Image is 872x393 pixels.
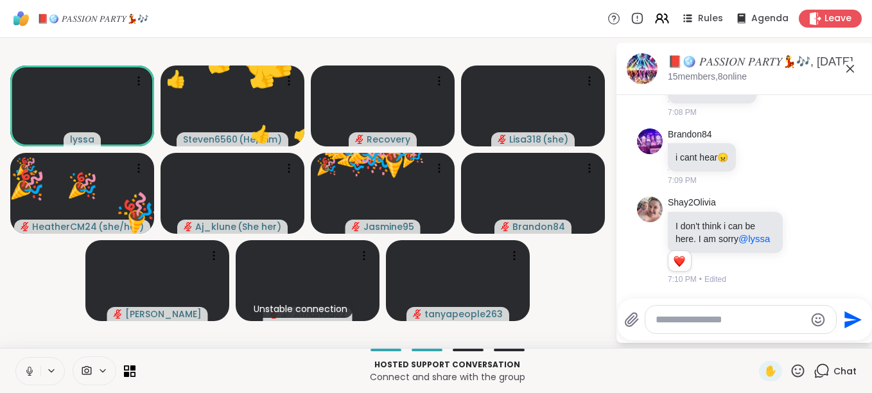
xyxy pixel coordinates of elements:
span: audio-muted [352,222,361,231]
div: 📕🪩 𝑃𝐴𝑆𝑆𝐼𝑂𝑁 𝑃𝐴𝑅𝑇𝑌💃🎶, [DATE] [668,54,863,70]
p: Connect and share with the group [143,371,751,383]
span: audio-muted [413,310,422,319]
span: 7:09 PM [668,175,697,186]
span: audio-muted [184,222,193,231]
span: 📕🪩 𝑃𝐴𝑆𝑆𝐼𝑂𝑁 𝑃𝐴𝑅𝑇𝑌💃🎶 [37,12,148,25]
button: 🎉 [57,159,108,211]
button: 🎉 [388,132,434,178]
div: Reaction list [668,251,691,272]
span: Leave [824,12,851,25]
img: https://sharewell-space-live.sfo3.digitaloceanspaces.com/user-generated/52607e91-69e1-4ca7-b65e-3... [637,197,663,222]
div: 🎉 [15,154,36,179]
span: audio-muted [355,135,364,144]
a: Brandon84 [668,128,712,141]
button: Reactions: love [672,256,686,266]
textarea: Type your message [656,313,805,326]
span: @lyssa [738,233,770,244]
span: HeatherCM24 [32,220,97,233]
button: 👍 [241,114,281,154]
span: audio-muted [501,222,510,231]
span: audio-muted [21,222,30,231]
img: ShareWell Logomark [10,8,32,30]
p: I don't think i can be here. I am sorry [676,220,775,245]
span: Rules [698,12,723,25]
div: 👍 [166,67,186,92]
span: tanyapeople263 [424,308,503,320]
span: Agenda [751,12,789,25]
span: ✋ [764,363,777,379]
div: Unstable connection [249,300,353,318]
p: 15 members, 8 online [668,71,747,83]
span: 7:08 PM [668,107,697,118]
a: Shay2Olivia [668,197,716,209]
span: ( she ) [543,133,568,146]
button: 🎉 [95,170,179,254]
span: Lisa318 [509,133,541,146]
span: lyssa [70,133,94,146]
span: 7:10 PM [668,274,697,285]
img: 📕🪩 𝑃𝐴𝑆𝑆𝐼𝑂𝑁 𝑃𝐴𝑅𝑇𝑌💃🎶, Sep 06 [627,53,658,84]
img: https://sharewell-space-live.sfo3.digitaloceanspaces.com/user-generated/fdc651fc-f3db-4874-9fa7-0... [637,128,663,154]
p: Hosted support conversation [143,359,751,371]
span: Brandon84 [512,220,565,233]
span: Jasmine95 [363,220,414,233]
span: Steven6560 [183,133,238,146]
span: ( He/Him ) [239,133,282,146]
button: Send [837,305,866,334]
span: • [699,274,702,285]
span: ( she/her ) [98,220,144,233]
span: [PERSON_NAME] [125,308,202,320]
button: Emoji picker [810,312,826,327]
span: audio-muted [114,310,123,319]
span: Aj_klune [195,220,236,233]
span: Recovery [367,133,410,146]
span: ( She her ) [238,220,281,233]
p: i cant hear [676,151,728,164]
span: Edited [704,274,726,285]
span: audio-muted [498,135,507,144]
span: Chat [833,365,857,378]
span: 😠 [717,152,728,162]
